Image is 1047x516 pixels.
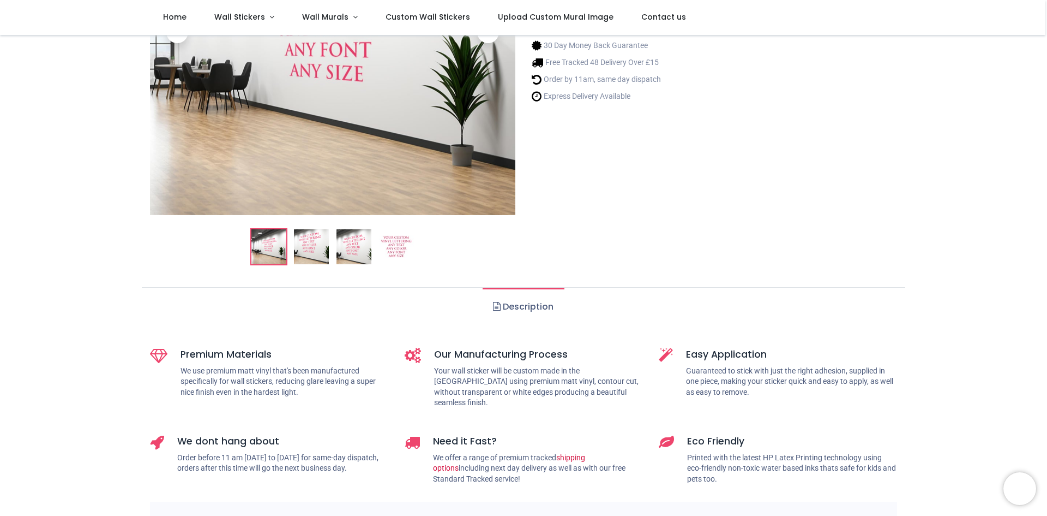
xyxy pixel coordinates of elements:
[177,435,388,448] h5: We dont hang about
[180,348,388,361] h5: Premium Materials
[434,366,643,408] p: Your wall sticker will be custom made in the [GEOGRAPHIC_DATA] using premium matt vinyl, contour ...
[379,229,414,264] img: WS-74142-04
[686,348,897,361] h5: Easy Application
[214,11,265,22] span: Wall Stickers
[498,11,613,22] span: Upload Custom Mural Image
[434,348,643,361] h5: Our Manufacturing Process
[483,288,564,326] a: Description
[302,11,348,22] span: Wall Murals
[532,57,688,68] li: Free Tracked 48 Delivery Over £15
[251,229,286,264] img: Custom Wall Sticker Quote Any Text & Colour - Vinyl Lettering
[687,453,897,485] p: Printed with the latest HP Latex Printing technology using eco-friendly non-toxic water based ink...
[532,40,688,51] li: 30 Day Money Back Guarantee
[532,91,688,102] li: Express Delivery Available
[1003,472,1036,505] iframe: Brevo live chat
[386,11,470,22] span: Custom Wall Stickers
[687,435,897,448] h5: Eco Friendly
[433,453,643,485] p: We offer a range of premium tracked including next day delivery as well as with our free Standard...
[294,229,329,264] img: WS-74142-02
[686,366,897,398] p: Guaranteed to stick with just the right adhesion, supplied in one piece, making your sticker quic...
[180,366,388,398] p: We use premium matt vinyl that's been manufactured specifically for wall stickers, reducing glare...
[163,11,186,22] span: Home
[433,435,643,448] h5: Need it Fast?
[532,74,688,85] li: Order by 11am, same day dispatch
[177,453,388,474] p: Order before 11 am [DATE] to [DATE] for same-day dispatch, orders after this time will go the nex...
[641,11,686,22] span: Contact us
[336,229,371,264] img: WS-74142-03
